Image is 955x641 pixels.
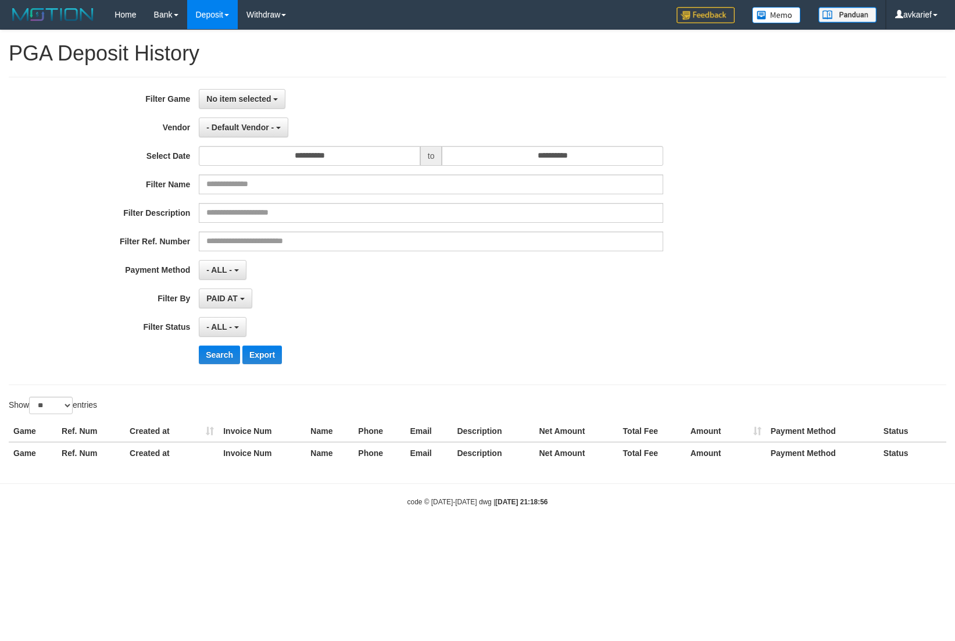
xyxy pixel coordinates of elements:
th: Payment Method [766,421,879,442]
span: to [420,146,442,166]
button: - ALL - [199,260,246,280]
th: Total Fee [618,421,686,442]
th: Amount [686,442,766,464]
th: Email [405,442,452,464]
th: Description [452,421,534,442]
th: Payment Method [766,442,879,464]
button: PAID AT [199,289,252,308]
th: Status [879,442,946,464]
th: Ref. Num [57,421,125,442]
th: Email [405,421,452,442]
th: Net Amount [535,421,618,442]
button: Search [199,346,240,364]
span: PAID AT [206,294,237,303]
th: Amount [686,421,766,442]
th: Invoice Num [219,421,306,442]
th: Description [452,442,534,464]
span: - ALL - [206,265,232,275]
th: Phone [353,442,405,464]
th: Name [306,421,353,442]
img: MOTION_logo.png [9,6,97,23]
small: code © [DATE]-[DATE] dwg | [407,498,548,506]
span: - Default Vendor - [206,123,274,132]
th: Status [879,421,946,442]
th: Created at [125,421,219,442]
th: Created at [125,442,219,464]
img: panduan.png [818,7,877,23]
th: Total Fee [618,442,686,464]
strong: [DATE] 21:18:56 [495,498,548,506]
h1: PGA Deposit History [9,42,946,65]
span: - ALL - [206,322,232,332]
img: Feedback.jpg [677,7,735,23]
button: - ALL - [199,317,246,337]
label: Show entries [9,397,97,414]
th: Phone [353,421,405,442]
th: Ref. Num [57,442,125,464]
th: Name [306,442,353,464]
th: Game [9,442,57,464]
th: Net Amount [535,442,618,464]
img: Button%20Memo.svg [752,7,801,23]
button: Export [242,346,282,364]
select: Showentries [29,397,73,414]
th: Game [9,421,57,442]
span: No item selected [206,94,271,104]
button: No item selected [199,89,285,109]
th: Invoice Num [219,442,306,464]
button: - Default Vendor - [199,117,288,137]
